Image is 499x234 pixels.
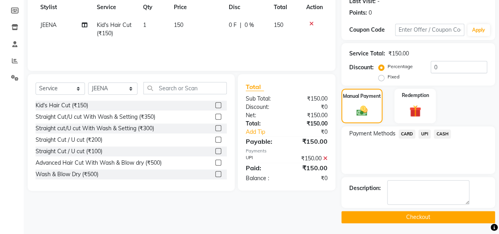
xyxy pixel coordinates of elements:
div: Discount: [240,103,286,111]
div: ₹0 [294,128,333,136]
div: Points: [349,9,367,17]
div: Straight cut/U cut With Wash & Setting (₹300) [36,124,154,133]
input: Enter Offer / Coupon Code [395,24,464,36]
div: ₹150.00 [286,111,333,120]
img: _cash.svg [353,105,371,117]
label: Percentage [388,63,413,70]
div: Payable: [240,137,286,146]
span: | [240,21,241,29]
span: 1 [143,21,146,29]
div: Advanced Hair Cut With Wash & Blow dry (₹500) [36,159,162,167]
div: Straight Cut / U cut (₹100) [36,147,102,156]
span: CARD [399,129,416,139]
span: Payment Methods [349,129,395,138]
div: Coupon Code [349,26,395,34]
div: Kid's Hair Cut (₹150) [36,101,88,110]
div: Sub Total: [240,95,286,103]
span: 0 % [245,21,254,29]
div: Payments [246,148,328,154]
span: 0 F [229,21,237,29]
span: 150 [174,21,183,29]
div: Discount: [349,63,374,72]
div: Straight Cut/U cut With Wash & Setting (₹350) [36,113,155,121]
span: Total [246,83,264,91]
button: Checkout [341,211,495,223]
label: Redemption [401,92,429,99]
div: ₹150.00 [286,120,333,128]
label: Fixed [388,73,399,80]
div: UPI [240,154,286,163]
input: Search or Scan [143,82,227,94]
div: Straight Cut / U cut (₹200) [36,136,102,144]
div: Wash & Blow Dry (₹500) [36,170,98,179]
div: 0 [369,9,372,17]
div: ₹150.00 [286,163,333,173]
div: Balance : [240,174,286,183]
div: ₹0 [286,174,333,183]
div: Net: [240,111,286,120]
div: Description: [349,184,381,192]
span: UPI [418,129,431,139]
div: ₹150.00 [286,95,333,103]
button: Apply [467,24,490,36]
div: Service Total: [349,49,385,58]
label: Manual Payment [343,93,381,100]
a: Add Tip [240,128,294,136]
div: ₹0 [286,103,333,111]
span: Kid's Hair Cut (₹150) [97,21,132,37]
div: ₹150.00 [388,49,409,58]
div: ₹150.00 [286,154,333,163]
div: Paid: [240,163,286,173]
img: _gift.svg [406,104,425,118]
span: 150 [273,21,283,29]
div: ₹150.00 [286,137,333,146]
span: CASH [434,129,451,139]
span: JEENA [40,21,56,29]
div: Total: [240,120,286,128]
